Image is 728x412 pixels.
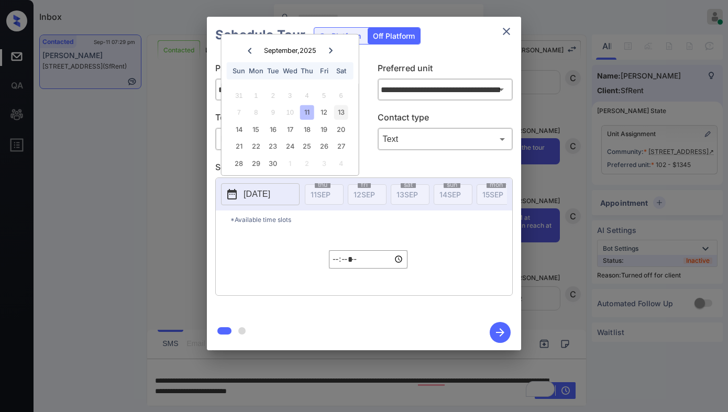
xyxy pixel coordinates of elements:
h2: Schedule Tour [207,17,314,53]
p: Select slot [215,161,513,177]
div: off-platform-time-select [329,229,407,290]
div: Not available Tuesday, September 2nd, 2025 [266,88,280,103]
div: Choose Sunday, September 21st, 2025 [232,139,246,153]
div: Choose Thursday, September 25th, 2025 [300,139,314,153]
button: [DATE] [221,183,300,205]
div: Choose Sunday, September 14th, 2025 [232,123,246,137]
div: Not available Monday, September 1st, 2025 [249,88,263,103]
div: Choose Wednesday, September 17th, 2025 [283,123,297,137]
div: Not available Saturday, September 6th, 2025 [334,88,348,103]
div: Not available Thursday, September 4th, 2025 [300,88,314,103]
div: Choose Friday, October 3rd, 2025 [317,157,331,171]
div: Choose Wednesday, October 1st, 2025 [283,157,297,171]
div: Sun [232,64,246,78]
div: Choose Saturday, September 20th, 2025 [334,123,348,137]
p: Contact type [378,111,513,128]
div: Choose Saturday, September 27th, 2025 [334,139,348,153]
div: Text [380,130,511,148]
div: Mon [249,64,263,78]
div: Not available Sunday, September 7th, 2025 [232,105,246,119]
div: Choose Tuesday, September 16th, 2025 [266,123,280,137]
div: Not available Monday, September 8th, 2025 [249,105,263,119]
div: month 2025-09 [225,87,355,172]
div: Choose Tuesday, September 30th, 2025 [266,157,280,171]
div: Choose Thursday, September 18th, 2025 [300,123,314,137]
p: *Available time slots [230,210,512,229]
div: Off Platform [368,28,420,44]
p: Preferred community [215,62,351,79]
div: Not available Wednesday, September 10th, 2025 [283,105,297,119]
div: Choose Friday, September 26th, 2025 [317,139,331,153]
div: Sat [334,64,348,78]
p: Preferred unit [378,62,513,79]
div: Choose Sunday, September 28th, 2025 [232,157,246,171]
div: Thu [300,64,314,78]
p: [DATE] [244,188,270,201]
div: Choose Thursday, September 11th, 2025 [300,105,314,119]
div: Choose Saturday, October 4th, 2025 [334,157,348,171]
div: Choose Saturday, September 13th, 2025 [334,105,348,119]
div: Choose Thursday, October 2nd, 2025 [300,157,314,171]
div: Choose Tuesday, September 23rd, 2025 [266,139,280,153]
p: Tour type [215,111,351,128]
div: Not available Tuesday, September 9th, 2025 [266,105,280,119]
div: Tue [266,64,280,78]
div: September , 2025 [264,47,316,54]
div: Not available Sunday, August 31st, 2025 [232,88,246,103]
div: Choose Friday, September 19th, 2025 [317,123,331,137]
div: Wed [283,64,297,78]
div: Choose Monday, September 15th, 2025 [249,123,263,137]
div: Not available Wednesday, September 3rd, 2025 [283,88,297,103]
button: Open [494,82,509,97]
div: Choose Monday, September 22nd, 2025 [249,139,263,153]
div: In Person [218,130,348,148]
div: Choose Wednesday, September 24th, 2025 [283,139,297,153]
button: close [496,21,517,42]
div: Fri [317,64,331,78]
div: Not available Friday, September 5th, 2025 [317,88,331,103]
div: Choose Friday, September 12th, 2025 [317,105,331,119]
div: Choose Monday, September 29th, 2025 [249,157,263,171]
div: On Platform [314,28,366,44]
